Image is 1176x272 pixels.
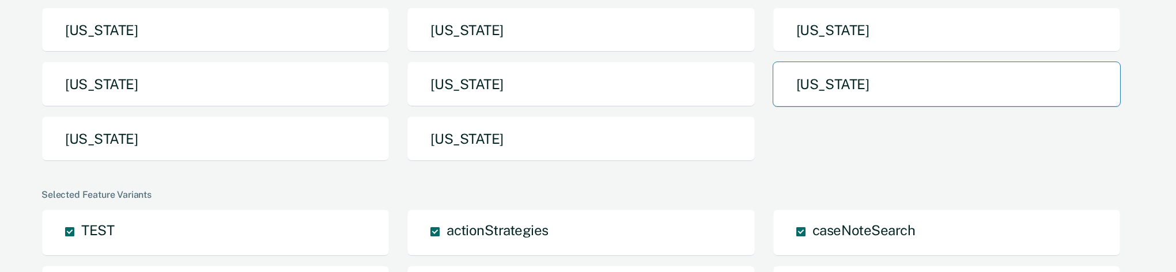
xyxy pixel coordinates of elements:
button: [US_STATE] [41,62,390,107]
button: [US_STATE] [407,116,755,162]
div: Selected Feature Variants [41,189,1130,200]
button: [US_STATE] [773,7,1121,53]
button: [US_STATE] [41,7,390,53]
button: [US_STATE] [41,116,390,162]
button: [US_STATE] [773,62,1121,107]
span: actionStrategies [447,222,548,238]
button: [US_STATE] [407,7,755,53]
span: caseNoteSearch [812,222,915,238]
span: TEST [81,222,114,238]
button: [US_STATE] [407,62,755,107]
